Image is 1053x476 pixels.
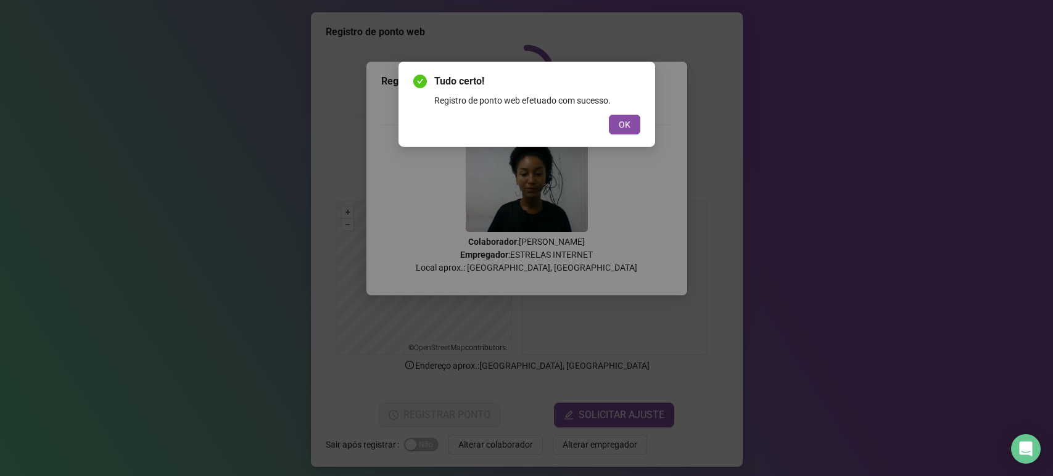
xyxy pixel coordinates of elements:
span: Tudo certo! [434,74,640,89]
div: Open Intercom Messenger [1011,434,1041,464]
span: check-circle [413,75,427,88]
div: Registro de ponto web efetuado com sucesso. [434,94,640,107]
span: OK [619,118,630,131]
button: OK [609,115,640,134]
